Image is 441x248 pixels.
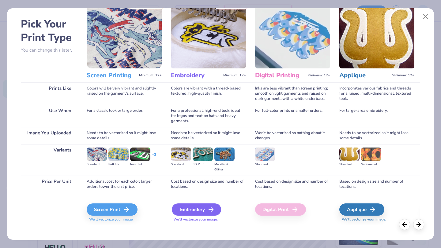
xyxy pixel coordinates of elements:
[339,217,414,222] span: We'll vectorize your image.
[87,217,162,222] span: We'll vectorize your image.
[255,105,330,127] div: For full-color prints or smaller orders.
[339,5,414,68] img: Applique
[172,203,221,216] div: Embroidery
[171,162,191,167] div: Standard
[108,148,129,161] img: Puff Ink
[108,162,129,167] div: Puff Ink
[255,176,330,193] div: Cost based on design size and number of locations.
[255,71,305,79] h3: Digital Printing
[171,82,246,105] div: Colors are vibrant with a thread-based textured, high-quality finish.
[87,176,162,193] div: Additional cost for each color; larger orders lower the unit price.
[171,176,246,193] div: Cost based on design size and number of locations.
[193,162,213,167] div: 3D Puff
[339,148,360,161] img: Standard
[255,148,275,161] img: Standard
[339,203,384,216] div: Applique
[171,217,246,222] span: We'll vectorize your image.
[339,127,414,144] div: Needs to be vectorized so it might lose some details
[255,162,275,167] div: Standard
[339,162,360,167] div: Standard
[21,48,77,53] p: You can change this later.
[87,148,107,161] img: Standard
[214,162,235,172] div: Metallic & Glitter
[21,82,77,105] div: Prints Like
[87,162,107,167] div: Standard
[255,5,330,68] img: Digital Printing
[21,144,77,176] div: Variants
[130,162,150,167] div: Neon Ink
[139,73,162,78] span: Minimum: 12+
[392,73,414,78] span: Minimum: 12+
[255,127,330,144] div: Won't be vectorized so nothing about it changes
[87,127,162,144] div: Needs to be vectorized so it might lose some details
[223,73,246,78] span: Minimum: 12+
[87,203,138,216] div: Screen Print
[214,148,235,161] img: Metallic & Glitter
[361,148,381,161] img: Sublimated
[130,148,150,161] img: Neon Ink
[339,176,414,193] div: Based on design size and number of locations.
[21,176,77,193] div: Price Per Unit
[339,105,414,127] div: For large-area embroidery.
[171,148,191,161] img: Standard
[87,5,162,68] img: Screen Printing
[361,162,381,167] div: Sublimated
[171,5,246,68] img: Embroidery
[152,152,156,162] div: + 3
[87,82,162,105] div: Colors will be very vibrant and slightly raised on the garment's surface.
[21,105,77,127] div: Use When
[171,105,246,127] div: For a professional, high-end look; ideal for logos and text on hats and heavy garments.
[87,105,162,127] div: For a classic look or large order.
[420,11,432,23] button: Close
[21,127,77,144] div: Image You Uploaded
[339,71,389,79] h3: Applique
[255,203,306,216] div: Digital Print
[171,71,221,79] h3: Embroidery
[255,82,330,105] div: Inks are less vibrant than screen printing; smooth on light garments and raised on dark garments ...
[307,73,330,78] span: Minimum: 12+
[21,17,77,44] h2: Pick Your Print Type
[193,148,213,161] img: 3D Puff
[171,127,246,144] div: Needs to be vectorized so it might lose some details
[87,71,137,79] h3: Screen Printing
[339,82,414,105] div: Incorporates various fabrics and threads for a raised, multi-dimensional, textured look.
